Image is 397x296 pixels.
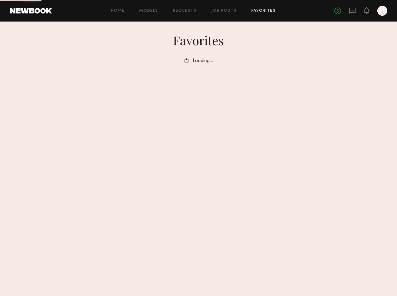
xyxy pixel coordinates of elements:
[193,58,213,64] span: Loading…
[211,9,237,13] a: Job Posts
[377,6,387,16] a: H
[173,9,197,13] a: Requests
[111,9,125,13] a: Home
[139,9,158,13] a: Models
[251,9,276,13] a: Favorites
